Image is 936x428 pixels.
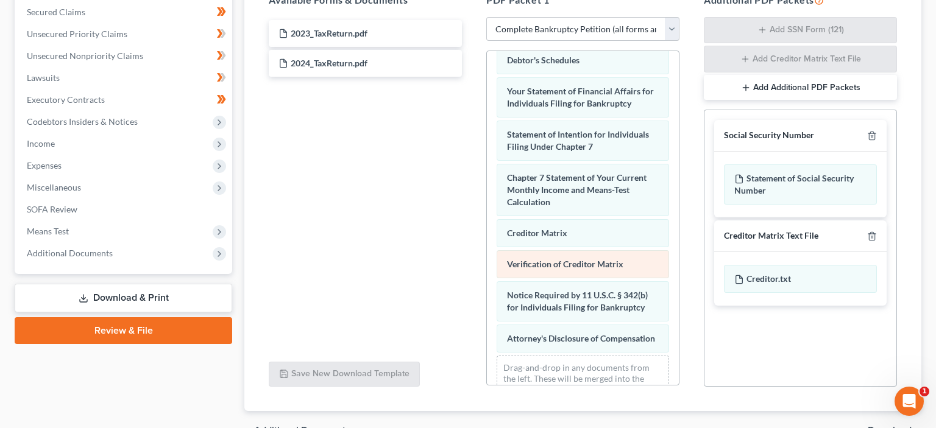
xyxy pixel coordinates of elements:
a: Unsecured Nonpriority Claims [17,45,232,67]
a: Executory Contracts [17,89,232,111]
span: Income [27,138,55,149]
a: Lawsuits [17,67,232,89]
div: Statement of Social Security Number [724,164,877,205]
button: Add Additional PDF Packets [704,75,897,100]
div: Drag-and-drop in any documents from the left. These will be merged into the Petition PDF Packet. ... [497,356,669,412]
span: Attorney's Disclosure of Compensation [507,333,655,343]
button: Add SSN Form (121) [704,17,897,44]
span: Notice Required by 11 U.S.C. § 342(b) for Individuals Filing for Bankruptcy [507,290,648,312]
a: Review & File [15,317,232,344]
iframe: Intercom live chat [895,387,924,416]
span: Expenses [27,160,62,170]
a: Download & Print [15,284,232,312]
span: Statement of Intention for Individuals Filing Under Chapter 7 [507,129,649,152]
span: 2024_TaxReturn.pdf [291,58,367,68]
span: 2023_TaxReturn.pdf [291,28,367,38]
span: 1 [920,387,929,396]
a: SOFA Review [17,198,232,220]
span: Secured Claims [27,7,85,17]
div: Creditor Matrix Text File [724,230,818,242]
button: Add Creditor Matrix Text File [704,46,897,72]
span: Executory Contracts [27,94,105,105]
span: Lawsuits [27,72,60,83]
div: Social Security Number [724,130,814,141]
div: Creditor.txt [724,265,877,293]
span: Additional Documents [27,248,113,258]
span: Creditor Matrix [507,228,567,238]
a: Unsecured Priority Claims [17,23,232,45]
span: Chapter 7 Statement of Your Current Monthly Income and Means-Test Calculation [507,172,647,207]
span: SOFA Review [27,204,77,214]
span: Unsecured Priority Claims [27,29,127,39]
span: Miscellaneous [27,182,81,192]
span: Codebtors Insiders & Notices [27,116,138,127]
span: Means Test [27,226,69,236]
span: Unsecured Nonpriority Claims [27,51,143,61]
button: Save New Download Template [269,362,420,387]
span: Verification of Creditor Matrix [507,259,623,269]
a: Secured Claims [17,1,232,23]
span: Your Statement of Financial Affairs for Individuals Filing for Bankruptcy [507,86,654,108]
